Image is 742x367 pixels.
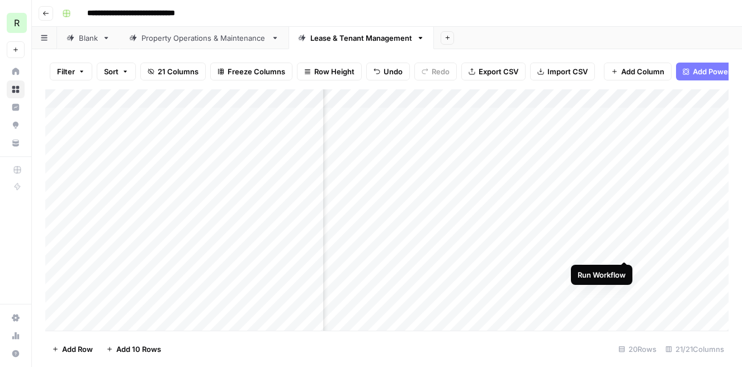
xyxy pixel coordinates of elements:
[7,327,25,345] a: Usage
[57,66,75,77] span: Filter
[7,116,25,134] a: Opportunities
[530,63,595,80] button: Import CSV
[141,32,267,44] div: Property Operations & Maintenance
[578,269,626,280] div: Run Workflow
[479,66,518,77] span: Export CSV
[661,340,729,358] div: 21/21 Columns
[7,309,25,327] a: Settings
[7,345,25,363] button: Help + Support
[461,63,526,80] button: Export CSV
[289,27,434,49] a: Lease & Tenant Management
[158,66,199,77] span: 21 Columns
[14,16,20,30] span: R
[97,63,136,80] button: Sort
[57,27,120,49] a: Blank
[104,66,119,77] span: Sort
[604,63,672,80] button: Add Column
[210,63,292,80] button: Freeze Columns
[120,27,289,49] a: Property Operations & Maintenance
[228,66,285,77] span: Freeze Columns
[7,9,25,37] button: Workspace: Re-Leased
[116,344,161,355] span: Add 10 Rows
[7,134,25,152] a: Your Data
[547,66,588,77] span: Import CSV
[366,63,410,80] button: Undo
[310,32,412,44] div: Lease & Tenant Management
[7,63,25,80] a: Home
[45,340,100,358] button: Add Row
[384,66,403,77] span: Undo
[50,63,92,80] button: Filter
[7,98,25,116] a: Insights
[79,32,98,44] div: Blank
[297,63,362,80] button: Row Height
[100,340,168,358] button: Add 10 Rows
[614,340,661,358] div: 20 Rows
[432,66,450,77] span: Redo
[314,66,355,77] span: Row Height
[414,63,457,80] button: Redo
[7,80,25,98] a: Browse
[140,63,206,80] button: 21 Columns
[62,344,93,355] span: Add Row
[621,66,664,77] span: Add Column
